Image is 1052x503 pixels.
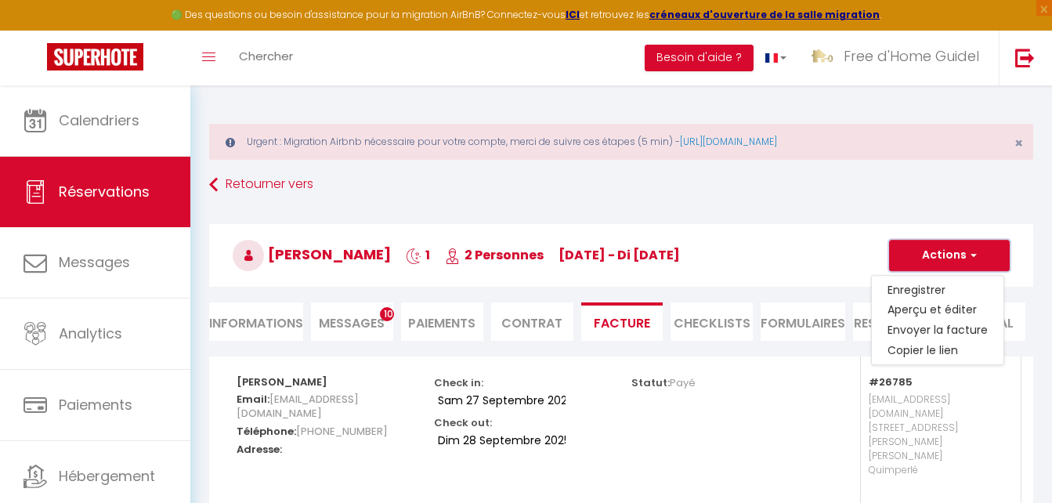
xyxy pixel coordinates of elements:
a: Copier le lien [872,341,1003,361]
a: Aperçu et éditer [872,300,1003,320]
a: [URL][DOMAIN_NAME] [680,135,777,148]
a: Chercher [227,31,305,85]
li: CHECKLISTS [671,302,753,341]
a: ICI [566,8,580,21]
span: Payé [670,375,696,390]
a: Envoyer la facture [872,320,1003,341]
div: Urgent : Migration Airbnb nécessaire pour votre compte, merci de suivre ces étapes (5 min) - [209,124,1033,160]
img: ... [810,45,833,68]
li: Informations [209,302,303,341]
span: [EMAIL_ADDRESS][DOMAIN_NAME] [237,388,359,425]
strong: Email: [237,392,269,407]
button: Ouvrir le widget de chat LiveChat [13,6,60,53]
span: 10 [380,307,394,321]
li: FORMULAIRES [761,302,845,341]
span: 1 [406,246,430,264]
span: × [1014,133,1023,153]
li: Paiements [401,302,483,341]
span: Chercher [239,48,293,64]
span: [PHONE_NUMBER] [296,420,388,443]
span: [DATE] - di [DATE] [559,246,680,264]
a: ... Free d'Home Guidel [798,31,999,85]
span: Réservations [59,182,150,201]
span: Calendriers [59,110,139,130]
p: Check in: [434,372,483,390]
a: Retourner vers [209,171,1033,199]
button: Besoin d'aide ? [645,45,754,71]
img: Super Booking [47,43,143,71]
li: Contrat [491,302,573,341]
strong: Adresse: [237,442,282,457]
span: Messages [319,314,385,332]
span: 2 Personnes [445,246,544,264]
p: Check out: [434,412,492,430]
strong: #26785 [869,375,913,389]
span: Messages [59,252,130,272]
strong: Téléphone: [237,424,296,439]
span: Free d'Home Guidel [844,46,979,66]
button: Close [1014,136,1023,150]
p: Statut: [631,372,696,390]
img: logout [1015,48,1035,67]
li: Ressources [853,302,935,341]
strong: [PERSON_NAME] [237,375,327,389]
a: Enregistrer [872,280,1003,300]
a: créneaux d'ouverture de la salle migration [649,8,880,21]
span: Analytics [59,324,122,343]
span: Paiements [59,395,132,414]
span: Hébergement [59,466,155,486]
li: Facture [581,302,663,341]
span: [PERSON_NAME] [233,244,391,264]
button: Actions [889,240,1010,271]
